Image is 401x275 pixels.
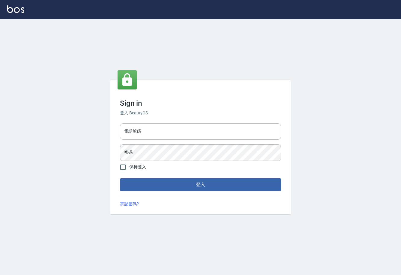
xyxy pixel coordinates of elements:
button: 登入 [120,178,281,191]
h6: 登入 BeautyOS [120,110,281,116]
a: 忘記密碼? [120,201,139,207]
h3: Sign in [120,99,281,107]
span: 保持登入 [129,164,146,170]
img: Logo [7,5,24,13]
